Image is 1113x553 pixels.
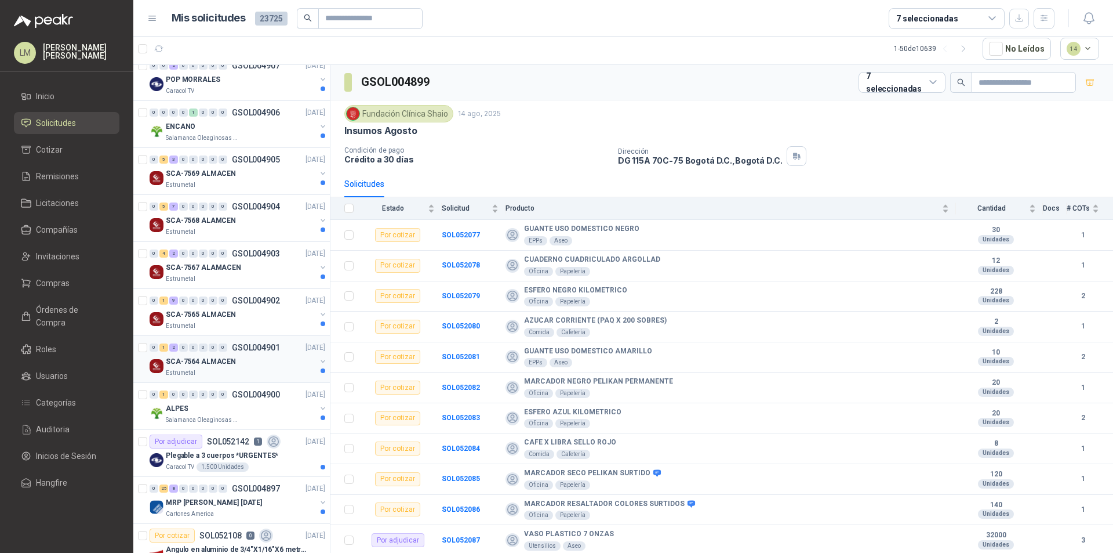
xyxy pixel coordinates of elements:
b: 3 [1067,535,1099,546]
div: 0 [189,203,198,211]
b: 20 [956,378,1036,388]
div: Por cotizar [375,411,420,425]
img: Company Logo [150,77,163,91]
div: 0 [189,62,198,70]
a: SOL052084 [442,444,480,453]
div: 0 [209,250,217,258]
span: Auditoria [36,423,70,436]
div: 0 [219,109,227,117]
div: 0 [150,62,158,70]
div: Por cotizar [375,381,420,395]
span: Hangfire [36,476,67,489]
span: Invitaciones [36,250,79,263]
div: Comida [524,328,554,337]
div: Aseo [550,358,572,367]
div: Oficina [524,389,553,398]
p: [DATE] [305,154,325,165]
a: Auditoria [14,418,119,440]
div: 0 [150,485,158,493]
p: Estrumetal [166,321,195,331]
div: 4 [159,250,168,258]
span: Compras [36,277,70,290]
div: Unidades [978,509,1014,519]
div: 7 seleccionadas [896,12,958,25]
span: Producto [505,204,940,212]
p: [DATE] [305,201,325,212]
b: 120 [956,470,1036,479]
div: Aseo [550,236,572,245]
p: Caracol TV [166,86,194,96]
div: 0 [199,391,208,399]
b: 12 [956,256,1036,266]
div: Cafetería [556,450,590,459]
img: Company Logo [150,312,163,326]
p: MRP [PERSON_NAME] [DATE] [166,497,262,508]
p: SOL052142 [207,438,249,446]
div: Oficina [524,419,553,428]
div: Unidades [978,235,1014,244]
a: Categorías [14,392,119,414]
div: 0 [199,109,208,117]
div: 0 [169,109,178,117]
a: SOL052086 [442,505,480,514]
div: 2 [169,250,178,258]
p: SCA-7568 ALAMCEN [166,215,236,226]
span: Solicitud [442,204,489,212]
div: 0 [189,391,198,399]
div: EPPs [524,236,547,245]
p: DG 115A 70C-75 Bogotá D.C. , Bogotá D.C. [618,156,783,165]
p: [DATE] [305,483,325,494]
b: SOL052077 [442,231,480,239]
b: MARCADOR SECO PELIKAN SURTIDO [524,469,650,478]
a: SOL052079 [442,292,480,300]
a: Remisiones [14,165,119,187]
span: Roles [36,343,56,356]
div: 3 [169,156,178,164]
p: GSOL004901 [232,344,280,352]
img: Company Logo [347,107,359,120]
p: 14 ago, 2025 [458,109,501,120]
div: Unidades [978,357,1014,366]
p: SOL052108 [199,532,242,540]
div: Unidades [978,327,1014,336]
b: ESFERO NEGRO KILOMETRICO [524,286,627,295]
a: 0 0 0 0 1 0 0 0 GSOL004906[DATE] Company LogoENCANOSalamanca Oleaginosas SAS [150,106,328,143]
div: Fundación Clínica Shaio [344,105,453,122]
div: 25 [159,485,168,493]
span: 23725 [255,12,288,26]
div: 2 [169,344,178,352]
p: SCA-7565 ALMACEN [166,309,236,320]
img: Company Logo [150,500,163,514]
div: 0 [219,250,227,258]
div: 0 [150,297,158,305]
a: SOL052087 [442,536,480,544]
div: 0 [150,250,158,258]
b: VASO PLASTICO 7 ONZAS [524,530,614,539]
a: 0 5 3 0 0 0 0 0 GSOL004905[DATE] Company LogoSCA-7569 ALMACENEstrumetal [150,153,328,190]
th: Docs [1043,197,1067,220]
b: GUANTE USO DOMESTICO AMARILLO [524,347,652,356]
p: SCA-7567 ALAMACEN [166,262,241,273]
div: 0 [199,203,208,211]
p: GSOL004903 [232,250,280,258]
img: Company Logo [150,124,163,138]
div: Unidades [978,418,1014,427]
div: 0 [189,250,198,258]
div: Unidades [978,266,1014,275]
div: 0 [179,156,188,164]
div: 0 [209,156,217,164]
span: # COTs [1067,204,1090,212]
div: 0 [219,391,227,399]
div: Por cotizar [375,503,420,516]
p: [DATE] [305,107,325,118]
a: 0 0 2 0 0 0 0 0 GSOL004907[DATE] Company LogoPOP MORRALESCaracol TV [150,59,328,96]
span: search [304,14,312,22]
div: Por cotizar [375,228,420,242]
b: SOL052081 [442,353,480,361]
div: 1.500 Unidades [197,462,249,472]
a: Por adjudicarSOL0521421[DATE] Company LogoPlegable a 3 cuerpos *URGENTES*Caracol TV1.500 Unidades [133,430,330,477]
b: 1 [1067,321,1099,332]
div: 0 [179,203,188,211]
